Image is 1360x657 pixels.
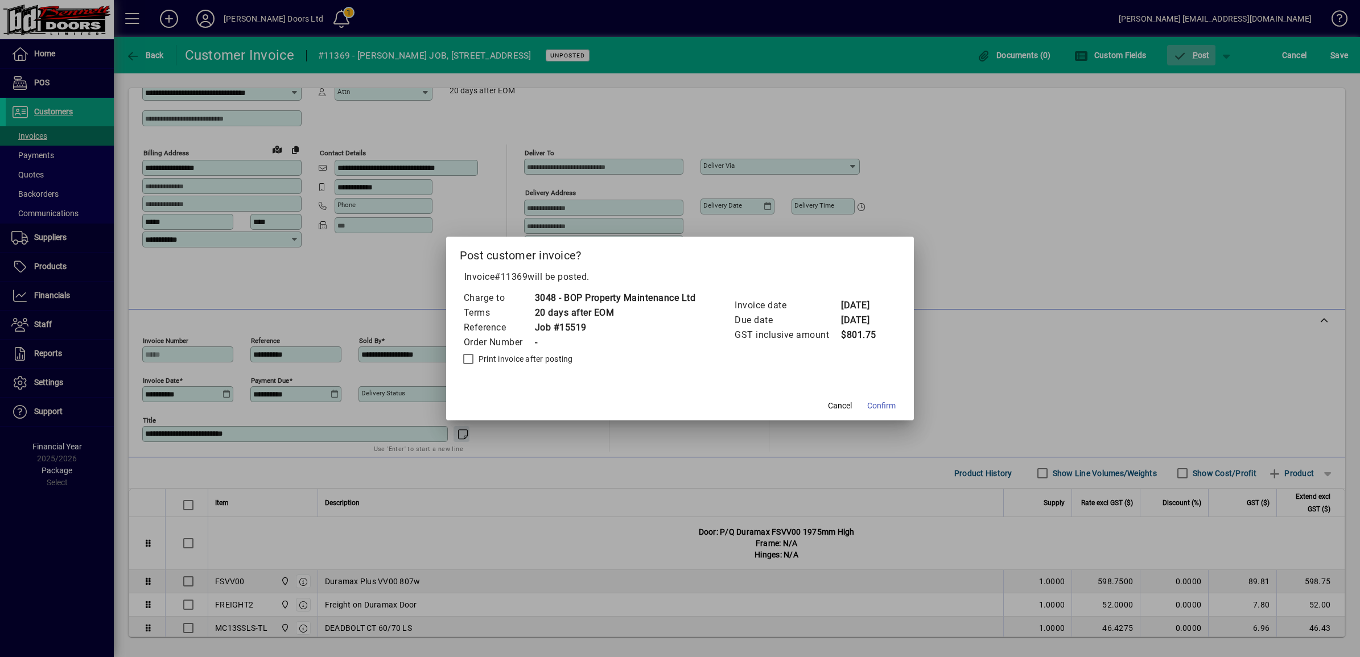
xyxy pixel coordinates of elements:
button: Confirm [863,395,900,416]
td: Reference [463,320,534,335]
td: [DATE] [840,298,886,313]
td: $801.75 [840,328,886,342]
td: Due date [734,313,840,328]
td: - [534,335,696,350]
td: Invoice date [734,298,840,313]
span: #11369 [494,271,527,282]
td: [DATE] [840,313,886,328]
td: GST inclusive amount [734,328,840,342]
span: Cancel [828,400,852,412]
label: Print invoice after posting [476,353,573,365]
button: Cancel [822,395,858,416]
td: 20 days after EOM [534,305,696,320]
span: Confirm [867,400,896,412]
h2: Post customer invoice? [446,237,914,270]
td: Order Number [463,335,534,350]
td: Job #15519 [534,320,696,335]
p: Invoice will be posted . [460,270,901,284]
td: Terms [463,305,534,320]
td: 3048 - BOP Property Maintenance Ltd [534,291,696,305]
td: Charge to [463,291,534,305]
